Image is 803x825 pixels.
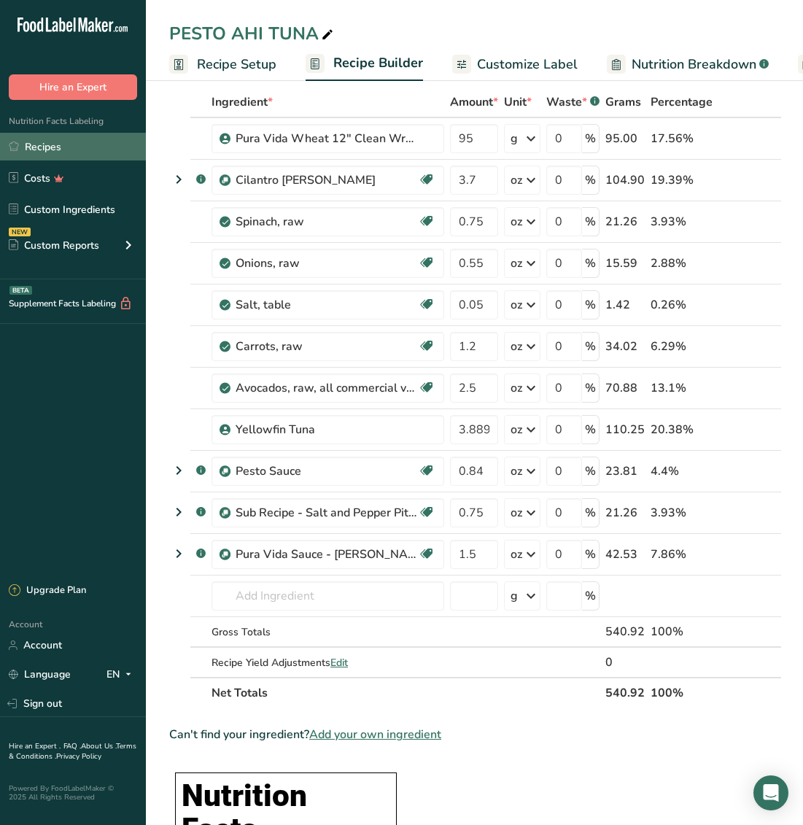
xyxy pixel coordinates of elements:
span: Unit [504,93,532,111]
div: PESTO AHI TUNA [169,20,336,47]
div: EN [106,666,137,683]
div: Pura Vida Wheat 12" Clean Wrap [236,130,418,147]
div: Cilantro [PERSON_NAME] [236,171,418,189]
div: oz [511,296,522,314]
div: oz [511,255,522,272]
div: Gross Totals [212,624,444,640]
div: 3.93% [651,213,713,231]
div: 1.42 [605,296,645,314]
a: Hire an Expert . [9,741,61,751]
span: Grams [605,93,641,111]
a: Terms & Conditions . [9,741,136,762]
div: Custom Reports [9,238,99,253]
div: oz [511,379,522,397]
div: 4.4% [651,462,713,480]
div: oz [511,338,522,355]
div: 34.02 [605,338,645,355]
div: Recipe Yield Adjustments [212,655,444,670]
a: Recipe Builder [306,47,423,82]
a: Privacy Policy [56,751,101,762]
span: Ingredient [212,93,273,111]
span: Edit [330,656,348,670]
div: Carrots, raw [236,338,418,355]
img: Sub Recipe [220,508,230,519]
div: 17.56% [651,130,713,147]
button: Hire an Expert [9,74,137,100]
a: FAQ . [63,741,81,751]
div: oz [511,504,522,522]
div: Powered By FoodLabelMaker © 2025 All Rights Reserved [9,784,137,802]
span: Add your own ingredient [309,726,441,743]
div: 6.29% [651,338,713,355]
div: 23.81 [605,462,645,480]
div: oz [511,171,522,189]
span: Amount [450,93,498,111]
div: 15.59 [605,255,645,272]
div: Open Intercom Messenger [753,775,788,810]
th: 100% [648,677,715,708]
div: 13.1% [651,379,713,397]
span: Nutrition Breakdown [632,55,756,74]
span: Recipe Setup [197,55,276,74]
div: 2.88% [651,255,713,272]
a: Language [9,662,71,687]
div: 42.53 [605,546,645,563]
div: 19.39% [651,171,713,189]
div: g [511,130,518,147]
div: oz [511,213,522,231]
div: 104.90 [605,171,645,189]
div: Salt, table [236,296,418,314]
div: 21.26 [605,213,645,231]
div: 0 [605,654,645,671]
a: Recipe Setup [169,48,276,81]
th: 540.92 [602,677,648,708]
span: Customize Label [477,55,578,74]
div: Waste [546,93,600,111]
div: 7.86% [651,546,713,563]
div: g [511,587,518,605]
div: 110.25 [605,421,645,438]
div: oz [511,421,522,438]
div: NEW [9,228,31,236]
div: Onions, raw [236,255,418,272]
div: BETA [9,286,32,295]
img: Sub Recipe [220,466,230,477]
span: Percentage [651,93,713,111]
div: Yellowfin Tuna [236,421,418,438]
div: Pura Vida Sauce - [PERSON_NAME] [236,546,418,563]
div: 3.93% [651,504,713,522]
div: Can't find your ingredient? [169,726,782,743]
img: Sub Recipe [220,175,230,186]
div: 21.26 [605,504,645,522]
a: Nutrition Breakdown [607,48,769,81]
div: 540.92 [605,623,645,640]
a: About Us . [81,741,116,751]
div: 95.00 [605,130,645,147]
div: 70.88 [605,379,645,397]
span: Recipe Builder [333,53,423,73]
div: oz [511,462,522,480]
th: Net Totals [209,677,602,708]
div: 0.26% [651,296,713,314]
input: Add Ingredient [212,581,444,611]
div: Avocados, raw, all commercial varieties [236,379,418,397]
div: 20.38% [651,421,713,438]
div: 100% [651,623,713,640]
div: Sub Recipe - Salt and Pepper Pita Chips [236,504,418,522]
a: Customize Label [452,48,578,81]
img: Sub Recipe [220,549,230,560]
div: Pesto Sauce [236,462,418,480]
div: Upgrade Plan [9,584,86,598]
div: oz [511,546,522,563]
div: Spinach, raw [236,213,418,231]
